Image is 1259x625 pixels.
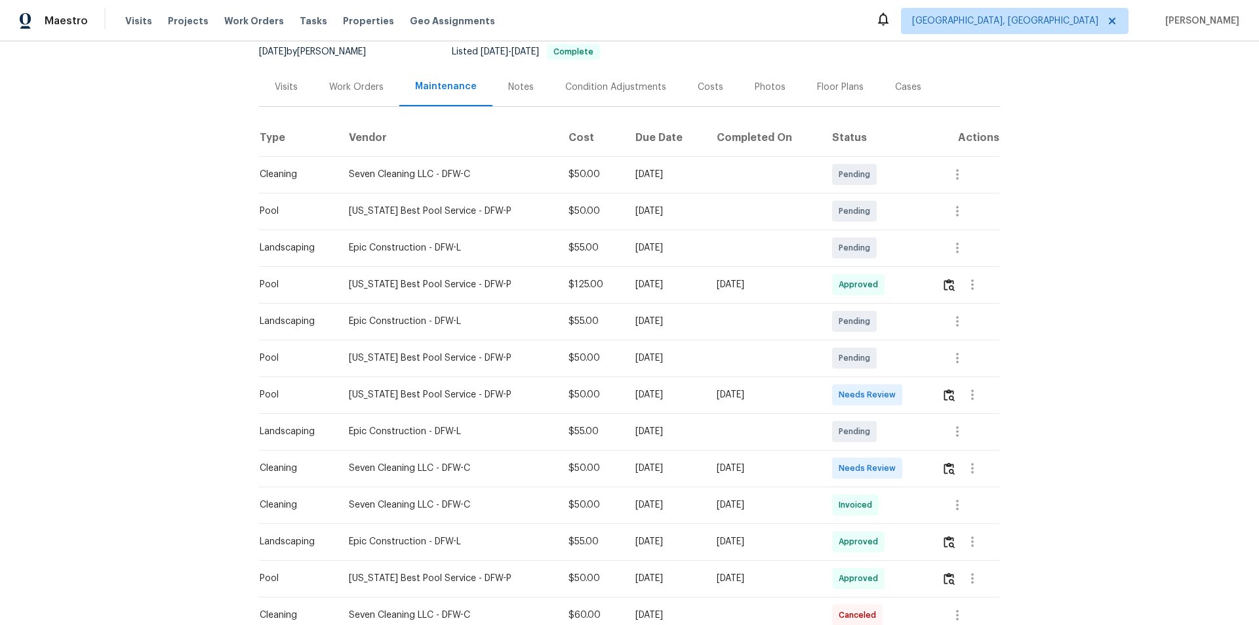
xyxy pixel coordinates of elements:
[635,609,696,622] div: [DATE]
[912,14,1098,28] span: [GEOGRAPHIC_DATA], [GEOGRAPHIC_DATA]
[125,14,152,28] span: Visits
[942,526,957,557] button: Review Icon
[349,278,548,291] div: [US_STATE] Best Pool Service - DFW-P
[717,498,811,512] div: [DATE]
[410,14,495,28] span: Geo Assignments
[511,47,539,56] span: [DATE]
[822,119,930,156] th: Status
[259,119,338,156] th: Type
[275,81,298,94] div: Visits
[349,315,548,328] div: Epic Construction - DFW-L
[259,47,287,56] span: [DATE]
[349,168,548,181] div: Seven Cleaning LLC - DFW-C
[349,572,548,585] div: [US_STATE] Best Pool Service - DFW-P
[942,453,957,484] button: Review Icon
[349,498,548,512] div: Seven Cleaning LLC - DFW-C
[717,278,811,291] div: [DATE]
[817,81,864,94] div: Floor Plans
[260,425,328,438] div: Landscaping
[260,535,328,548] div: Landscaping
[942,563,957,594] button: Review Icon
[717,572,811,585] div: [DATE]
[635,278,696,291] div: [DATE]
[349,609,548,622] div: Seven Cleaning LLC - DFW-C
[260,278,328,291] div: Pool
[338,119,558,156] th: Vendor
[839,315,875,328] span: Pending
[569,352,614,365] div: $50.00
[839,388,901,401] span: Needs Review
[349,388,548,401] div: [US_STATE] Best Pool Service - DFW-P
[260,498,328,512] div: Cleaning
[349,535,548,548] div: Epic Construction - DFW-L
[569,425,614,438] div: $55.00
[260,462,328,475] div: Cleaning
[717,462,811,475] div: [DATE]
[569,462,614,475] div: $50.00
[755,81,786,94] div: Photos
[706,119,822,156] th: Completed On
[895,81,921,94] div: Cases
[224,14,284,28] span: Work Orders
[569,572,614,585] div: $50.00
[942,379,957,411] button: Review Icon
[839,609,881,622] span: Canceled
[635,425,696,438] div: [DATE]
[452,47,600,56] span: Listed
[569,315,614,328] div: $55.00
[260,352,328,365] div: Pool
[635,462,696,475] div: [DATE]
[944,279,955,291] img: Review Icon
[635,352,696,365] div: [DATE]
[635,241,696,254] div: [DATE]
[260,205,328,218] div: Pool
[349,241,548,254] div: Epic Construction - DFW-L
[569,168,614,181] div: $50.00
[260,388,328,401] div: Pool
[329,81,384,94] div: Work Orders
[558,119,625,156] th: Cost
[569,535,614,548] div: $55.00
[698,81,723,94] div: Costs
[635,205,696,218] div: [DATE]
[548,48,599,56] span: Complete
[260,572,328,585] div: Pool
[635,315,696,328] div: [DATE]
[349,205,548,218] div: [US_STATE] Best Pool Service - DFW-P
[944,462,955,475] img: Review Icon
[839,572,883,585] span: Approved
[635,388,696,401] div: [DATE]
[569,498,614,512] div: $50.00
[839,462,901,475] span: Needs Review
[569,609,614,622] div: $60.00
[259,44,382,60] div: by [PERSON_NAME]
[839,241,875,254] span: Pending
[565,81,666,94] div: Condition Adjustments
[45,14,88,28] span: Maestro
[343,14,394,28] span: Properties
[260,315,328,328] div: Landscaping
[300,16,327,26] span: Tasks
[942,269,957,300] button: Review Icon
[569,205,614,218] div: $50.00
[931,119,1000,156] th: Actions
[260,168,328,181] div: Cleaning
[635,168,696,181] div: [DATE]
[839,352,875,365] span: Pending
[717,535,811,548] div: [DATE]
[349,352,548,365] div: [US_STATE] Best Pool Service - DFW-P
[260,241,328,254] div: Landscaping
[349,462,548,475] div: Seven Cleaning LLC - DFW-C
[635,572,696,585] div: [DATE]
[839,535,883,548] span: Approved
[944,573,955,585] img: Review Icon
[415,80,477,93] div: Maintenance
[508,81,534,94] div: Notes
[481,47,539,56] span: -
[944,536,955,548] img: Review Icon
[839,425,875,438] span: Pending
[839,168,875,181] span: Pending
[260,609,328,622] div: Cleaning
[635,535,696,548] div: [DATE]
[349,425,548,438] div: Epic Construction - DFW-L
